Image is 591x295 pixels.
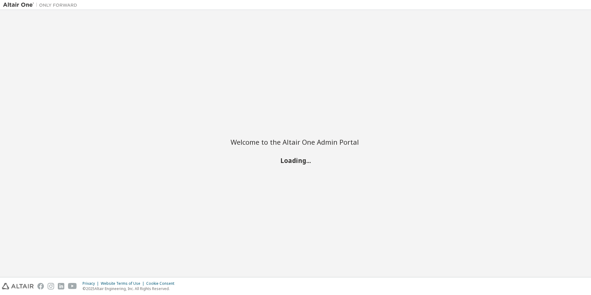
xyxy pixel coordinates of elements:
[101,281,146,286] div: Website Terms of Use
[231,156,360,165] h2: Loading...
[83,286,178,291] p: © 2025 Altair Engineering, Inc. All Rights Reserved.
[48,283,54,289] img: instagram.svg
[146,281,178,286] div: Cookie Consent
[58,283,64,289] img: linkedin.svg
[68,283,77,289] img: youtube.svg
[3,2,80,8] img: Altair One
[231,138,360,146] h2: Welcome to the Altair One Admin Portal
[83,281,101,286] div: Privacy
[2,283,34,289] img: altair_logo.svg
[37,283,44,289] img: facebook.svg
